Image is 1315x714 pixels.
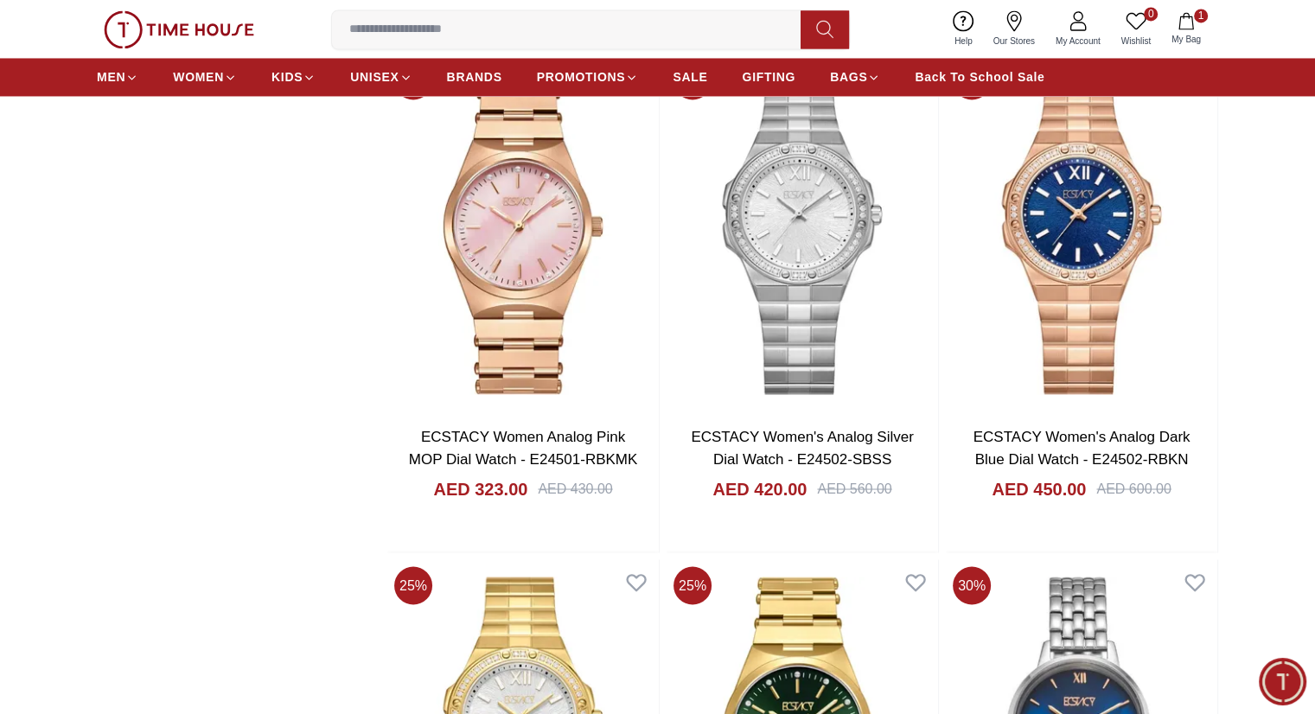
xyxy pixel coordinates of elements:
[537,68,626,86] span: PROMOTIONS
[830,61,880,92] a: BAGS
[691,428,913,467] a: ECSTACY Women's Analog Silver Dial Watch - E24502-SBSS
[953,566,991,604] span: 30 %
[673,68,707,86] span: SALE
[409,428,638,467] a: ECSTACY Women Analog Pink MOP Dial Watch - E24501-RBKMK
[986,35,1042,48] span: Our Stores
[97,68,125,86] span: MEN
[104,10,254,48] img: ...
[99,297,115,316] em: Blush
[447,61,502,92] a: BRANDS
[350,61,412,92] a: UNISEX
[1165,33,1208,46] span: My Bag
[231,373,275,384] span: 02:34 PM
[817,478,891,499] div: AED 560.00
[1144,7,1158,21] span: 0
[673,566,712,604] span: 25 %
[173,68,224,86] span: WOMEN
[742,68,795,86] span: GIFTING
[537,61,639,92] a: PROMOTIONS
[1161,9,1211,49] button: 1My Bag
[447,68,502,86] span: BRANDS
[271,68,303,86] span: KIDS
[97,61,138,92] a: MEN
[4,409,342,495] textarea: We are here to help you
[944,7,983,51] a: Help
[915,68,1044,86] span: Back To School Sale
[992,476,1086,500] h4: AED 450.00
[673,61,707,92] a: SALE
[667,54,938,411] img: ECSTACY Women's Analog Silver Dial Watch - E24502-SBSS
[29,300,259,379] span: Hey there! Need help finding the perfect watch? I'm here if you have any questions or need a quic...
[173,61,237,92] a: WOMEN
[17,265,342,283] div: Time House Support
[946,54,1217,411] img: ECSTACY Women's Analog Dark Blue Dial Watch - E24502-RBKN
[350,68,399,86] span: UNISEX
[54,16,82,45] img: Profile picture of Time House Support
[915,61,1044,92] a: Back To School Sale
[394,566,432,604] span: 25 %
[1111,7,1161,51] a: 0Wishlist
[983,7,1045,51] a: Our Stores
[271,61,316,92] a: KIDS
[742,61,795,92] a: GIFTING
[1259,658,1306,705] div: Chat Widget
[712,476,807,500] h4: AED 420.00
[538,478,612,499] div: AED 430.00
[830,68,867,86] span: BAGS
[973,428,1191,467] a: ECSTACY Women's Analog Dark Blue Dial Watch - E24502-RBKN
[948,35,980,48] span: Help
[13,13,48,48] em: Back
[1096,478,1171,499] div: AED 600.00
[387,54,659,411] img: ECSTACY Women Analog Pink MOP Dial Watch - E24501-RBKMK
[1114,35,1158,48] span: Wishlist
[1194,9,1208,22] span: 1
[433,476,527,500] h4: AED 323.00
[92,22,289,39] div: Time House Support
[1049,35,1108,48] span: My Account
